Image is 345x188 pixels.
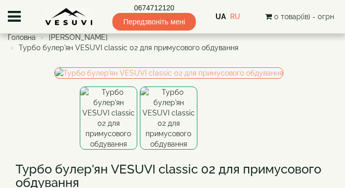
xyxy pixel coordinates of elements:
a: UA [215,12,226,21]
span: Турбо булер'ян VESUVI classic 02 для примусового обдування [19,44,238,52]
a: RU [230,12,240,21]
span: Передзвоніть мені [112,13,196,31]
img: content [45,8,93,26]
span: 0 товар(ів) - 0грн [274,12,334,21]
a: [PERSON_NAME] [49,33,108,41]
a: Головна [8,33,36,41]
button: 0 товар(ів) - 0грн [262,11,337,22]
img: Турбо булер'ян VESUVI classic 02 для примусового обдування [54,67,283,79]
a: 0674712120 [112,3,196,13]
img: Турбо булер'ян VESUVI classic 02 для примусового обдування [140,86,197,150]
img: Турбо булер'ян VESUVI classic 02 для примусового обдування [80,86,137,150]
